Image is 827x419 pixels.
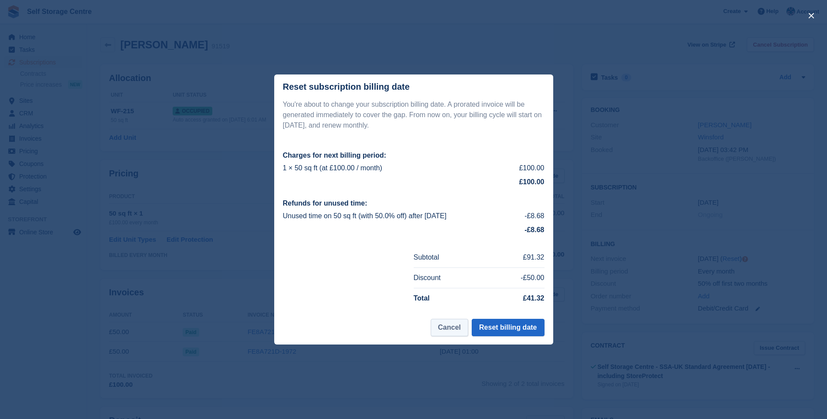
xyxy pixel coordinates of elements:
[483,268,545,288] td: -£50.00
[283,152,545,159] h2: Charges for next billing period:
[414,294,430,302] strong: Total
[283,161,492,175] td: 1 × 50 sq ft (at £100.00 / month)
[414,247,483,267] td: Subtotal
[431,319,468,336] button: Cancel
[283,199,545,207] h2: Refunds for unused time:
[472,319,544,336] button: Reset billing date
[523,294,545,302] strong: £41.32
[524,226,544,233] strong: -£8.68
[804,9,818,23] button: close
[283,99,545,131] p: You're about to change your subscription billing date. A prorated invoice will be generated immed...
[283,82,410,92] div: Reset subscription billing date
[491,161,544,175] td: £100.00
[414,268,483,288] td: Discount
[483,247,545,267] td: £91.32
[516,209,545,223] td: -£8.68
[283,209,516,223] td: Unused time on 50 sq ft (with 50.0% off) after [DATE]
[519,178,545,186] strong: £100.00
